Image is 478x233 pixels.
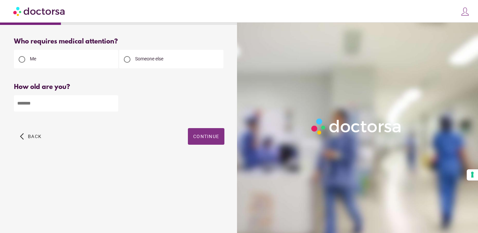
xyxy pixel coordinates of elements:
[28,134,41,139] span: Back
[188,128,224,145] button: Continue
[30,56,36,61] span: Me
[467,169,478,181] button: Your consent preferences for tracking technologies
[193,134,219,139] span: Continue
[309,116,404,137] img: Logo-Doctorsa-trans-White-partial-flat.png
[460,7,470,16] img: icons8-customer-100.png
[14,83,224,91] div: How old are you?
[17,128,44,145] button: arrow_back_ios Back
[14,38,224,45] div: Who requires medical attention?
[13,4,66,19] img: Doctorsa.com
[135,56,163,61] span: Someone else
